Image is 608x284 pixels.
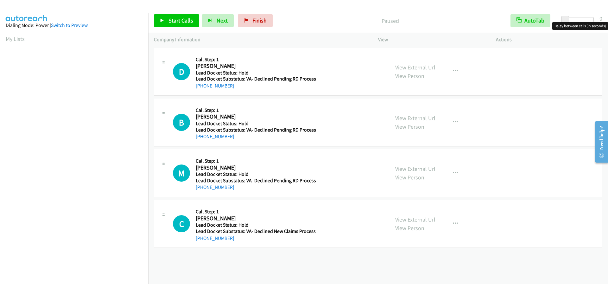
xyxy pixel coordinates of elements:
a: Finish [238,14,273,27]
h2: [PERSON_NAME] [196,215,313,222]
span: Next [217,17,228,24]
a: [PHONE_NUMBER] [196,235,234,241]
div: The call is yet to be attempted [173,114,190,131]
a: [PHONE_NUMBER] [196,83,234,89]
h2: [PERSON_NAME] [196,62,313,70]
h2: [PERSON_NAME] [196,164,313,171]
a: View External Url [395,165,435,172]
div: The call is yet to be attempted [173,165,190,182]
a: View Person [395,174,424,181]
h5: Lead Docket Substatus: VA- Declined Pending RD Process [196,76,316,82]
p: Company Information [154,36,367,43]
p: Actions [496,36,602,43]
a: View Person [395,72,424,80]
h5: Call Step: 1 [196,209,316,215]
h1: M [173,165,190,182]
a: View External Url [395,114,435,122]
h1: C [173,215,190,232]
h5: Lead Docket Status: Hold [196,70,316,76]
iframe: Resource Center [590,117,608,167]
a: View Person [395,224,424,232]
h2: [PERSON_NAME] [196,113,313,120]
h5: Lead Docket Status: Hold [196,171,316,177]
h5: Call Step: 1 [196,107,316,113]
h5: Lead Docket Substatus: VA- Declined New Claims Process [196,228,316,235]
a: [PHONE_NUMBER] [196,133,234,139]
h5: Call Step: 1 [196,158,316,164]
h5: Call Step: 1 [196,56,316,63]
a: [PHONE_NUMBER] [196,184,234,190]
h5: Lead Docket Substatus: VA- Declined Pending RD Process [196,177,316,184]
h1: B [173,114,190,131]
p: View [378,36,484,43]
button: AutoTab [510,14,550,27]
p: Paused [281,16,499,25]
a: Switch to Preview [51,22,88,28]
a: Start Calls [154,14,199,27]
h5: Lead Docket Substatus: VA- Declined Pending RD Process [196,127,316,133]
a: View Person [395,123,424,130]
h1: D [173,63,190,80]
h5: Lead Docket Status: Hold [196,222,316,228]
div: 0 [599,14,602,23]
span: Finish [252,17,267,24]
div: Dialing Mode: Power | [6,22,142,29]
a: View External Url [395,216,435,223]
a: View External Url [395,64,435,71]
div: The call is yet to be attempted [173,63,190,80]
a: My Lists [6,35,25,42]
h5: Lead Docket Status: Hold [196,120,316,127]
div: The call is yet to be attempted [173,215,190,232]
button: Next [202,14,234,27]
span: Start Calls [168,17,193,24]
